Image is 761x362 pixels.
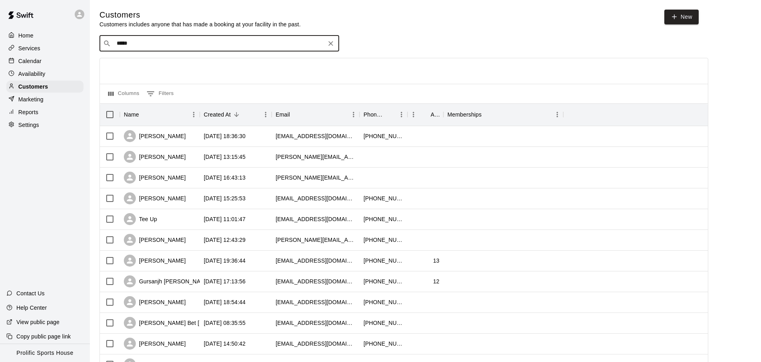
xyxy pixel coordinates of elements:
[447,103,482,126] div: Memberships
[276,340,356,348] div: rhjulien@yahoo.com
[99,10,301,20] h5: Customers
[276,236,356,244] div: rosa.nikoobayan@ucalgary.ca
[364,103,384,126] div: Phone Number
[204,277,246,285] div: 2025-07-31 17:13:56
[364,215,403,223] div: +16135588826
[204,340,246,348] div: 2025-07-16 14:50:42
[290,109,301,120] button: Sort
[276,215,356,223] div: tvo2tvo@yahoo.ca
[384,109,395,120] button: Sort
[6,93,83,105] a: Marketing
[124,192,186,204] div: [PERSON_NAME]
[325,38,336,49] button: Clear
[407,109,419,121] button: Menu
[18,44,40,52] p: Services
[360,103,407,126] div: Phone Number
[18,95,44,103] p: Marketing
[6,42,83,54] a: Services
[276,194,356,202] div: jonijane2878@gmail.com
[16,318,60,326] p: View public page
[124,151,186,163] div: [PERSON_NAME]
[276,174,356,182] div: kim.layton@hotmail.com
[204,194,246,202] div: 2025-08-08 15:25:53
[139,109,150,120] button: Sort
[6,55,83,67] a: Calendar
[204,257,246,265] div: 2025-08-05 19:36:44
[231,109,242,120] button: Sort
[188,109,200,121] button: Menu
[276,298,356,306] div: mille0269@hotmail.com
[18,57,42,65] p: Calendar
[18,121,39,129] p: Settings
[407,103,443,126] div: Age
[204,153,246,161] div: 2025-08-12 13:15:45
[364,298,403,306] div: +14035608820
[204,236,246,244] div: 2025-08-06 12:43:29
[276,103,290,126] div: Email
[276,277,356,285] div: boparai9013@gmail.com
[106,87,141,100] button: Select columns
[18,32,34,40] p: Home
[18,83,48,91] p: Customers
[419,109,431,120] button: Sort
[395,109,407,121] button: Menu
[120,103,200,126] div: Name
[348,109,360,121] button: Menu
[204,215,246,223] div: 2025-08-08 11:01:47
[204,103,231,126] div: Created At
[16,304,47,312] p: Help Center
[6,119,83,131] a: Settings
[276,132,356,140] div: feocesar@gmail.com
[364,236,403,244] div: +15875860262
[124,213,157,225] div: Tee Up
[124,172,186,184] div: [PERSON_NAME]
[124,317,244,329] div: [PERSON_NAME] Bet [PERSON_NAME]
[204,319,246,327] div: 2025-07-23 08:35:55
[664,10,699,24] a: New
[124,338,186,350] div: [PERSON_NAME]
[364,194,403,202] div: +15877222878
[204,132,246,140] div: 2025-08-12 18:36:30
[18,108,38,116] p: Reports
[204,298,246,306] div: 2025-07-27 18:54:44
[276,319,356,327] div: kev.dcruz@hotmail.com
[16,332,71,340] p: Copy public page link
[6,68,83,80] a: Availability
[433,257,439,265] div: 13
[443,103,563,126] div: Memberships
[200,103,272,126] div: Created At
[272,103,360,126] div: Email
[6,30,83,42] a: Home
[124,130,186,142] div: [PERSON_NAME]
[551,109,563,121] button: Menu
[276,153,356,161] div: kimberly.johnson202@gmail.com
[16,349,73,357] p: Prolific Sports House
[145,87,176,100] button: Show filters
[16,289,45,297] p: Contact Us
[260,109,272,121] button: Menu
[204,174,246,182] div: 2025-08-11 16:43:13
[124,234,186,246] div: [PERSON_NAME]
[431,103,439,126] div: Age
[99,36,339,51] div: Search customers by name or email
[124,296,186,308] div: [PERSON_NAME]
[364,132,403,140] div: +14034711094
[364,257,403,265] div: +13689997788
[6,81,83,93] a: Customers
[99,20,301,28] p: Customers includes anyone that has made a booking at your facility in the past.
[6,106,83,118] a: Reports
[276,257,356,265] div: rayyanmusa@icloud.com
[482,109,493,120] button: Sort
[364,319,403,327] div: +14039187106
[124,275,211,287] div: Gursanjh [PERSON_NAME]
[433,277,439,285] div: 12
[18,70,46,78] p: Availability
